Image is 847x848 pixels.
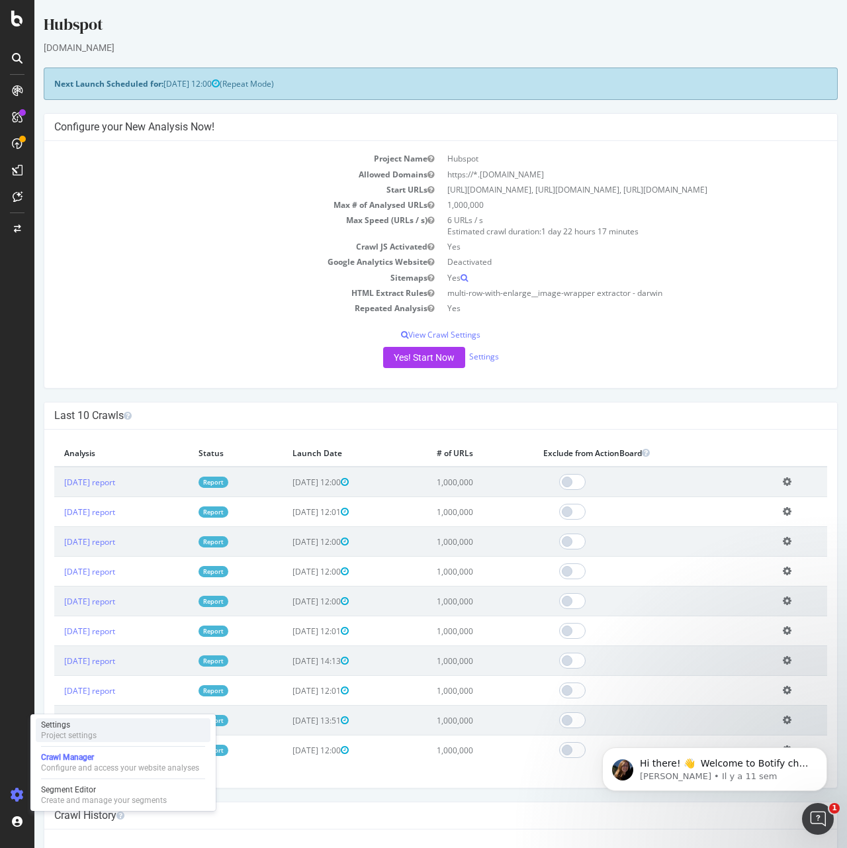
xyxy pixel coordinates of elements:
th: Status [154,440,248,467]
a: Settings [435,351,465,362]
a: [DATE] report [30,655,81,667]
iframe: Intercom notifications message [582,720,847,812]
a: Report [164,685,194,696]
td: Repeated Analysis [20,301,406,316]
button: Yes! Start Now [349,347,431,368]
strong: Next Launch Scheduled for: [20,78,129,89]
span: 1 [829,803,840,814]
a: SettingsProject settings [36,718,210,742]
span: [DATE] 14:13 [258,655,314,667]
td: 1,000,000 [392,735,499,765]
a: [DATE] report [30,685,81,696]
td: 1,000,000 [392,676,499,706]
span: [DATE] 12:00 [258,566,314,577]
span: [DATE] 12:01 [258,626,314,637]
div: [DOMAIN_NAME] [9,41,803,54]
td: 6 URLs / s Estimated crawl duration: [406,212,793,239]
a: [DATE] report [30,477,81,488]
span: [DATE] 12:00 [258,536,314,547]
iframe: Intercom live chat [802,803,834,835]
a: Crawl ManagerConfigure and access your website analyses [36,751,210,775]
span: 1 day 22 hours 17 minutes [507,226,604,237]
td: Project Name [20,151,406,166]
span: [DATE] 13:51 [258,715,314,726]
a: Report [164,566,194,577]
div: Hubspot [9,13,803,41]
a: Report [164,536,194,547]
div: Segment Editor [41,784,167,795]
td: Hubspot [406,151,793,166]
span: [DATE] 12:00 [258,477,314,488]
th: Launch Date [248,440,392,467]
td: Sitemaps [20,270,406,285]
td: HTML Extract Rules [20,285,406,301]
span: [DATE] 12:01 [258,685,314,696]
div: Configure and access your website analyses [41,763,199,773]
a: Report [164,506,194,518]
h4: Last 10 Crawls [20,409,793,422]
a: [DATE] report [30,626,81,637]
td: 1,000,000 [392,706,499,735]
th: Exclude from ActionBoard [499,440,738,467]
td: [URL][DOMAIN_NAME], [URL][DOMAIN_NAME], [URL][DOMAIN_NAME] [406,182,793,197]
td: 1,000,000 [392,646,499,676]
a: Report [164,715,194,726]
p: Message from Laura, sent Il y a 11 sem [58,51,228,63]
a: [DATE] report [30,536,81,547]
td: Deactivated [406,254,793,269]
a: [DATE] report [30,715,81,726]
td: 1,000,000 [392,497,499,527]
td: 1,000,000 [392,587,499,616]
span: [DATE] 12:00 [258,596,314,607]
a: [DATE] report [30,745,81,756]
td: Crawl JS Activated [20,239,406,254]
td: 1,000,000 [392,527,499,557]
a: Report [164,745,194,756]
a: [DATE] report [30,596,81,607]
a: Segment EditorCreate and manage your segments [36,783,210,807]
div: Create and manage your segments [41,795,167,806]
th: # of URLs [392,440,499,467]
h4: Configure your New Analysis Now! [20,120,793,134]
td: Yes [406,239,793,254]
td: multi-row-with-enlarge__image-wrapper extractor - darwin [406,285,793,301]
td: Allowed Domains [20,167,406,182]
td: Yes [406,270,793,285]
a: Report [164,477,194,488]
h4: Crawl History [20,809,793,822]
span: Hi there! 👋 Welcome to Botify chat support! Have a question? Reply to this message and our team w... [58,38,226,102]
div: (Repeat Mode) [9,68,803,100]
td: 1,000,000 [392,467,499,497]
span: [DATE] 12:00 [129,78,185,89]
a: Report [164,626,194,637]
td: Max # of Analysed URLs [20,197,406,212]
p: View Crawl Settings [20,329,793,340]
a: Report [164,655,194,667]
td: Start URLs [20,182,406,197]
a: [DATE] report [30,506,81,518]
a: Report [164,596,194,607]
td: Max Speed (URLs / s) [20,212,406,239]
th: Analysis [20,440,154,467]
td: https://*.[DOMAIN_NAME] [406,167,793,182]
span: [DATE] 12:00 [258,745,314,756]
div: Crawl Manager [41,752,199,763]
td: Google Analytics Website [20,254,406,269]
td: 1,000,000 [392,616,499,646]
div: Project settings [41,730,97,741]
td: 1,000,000 [392,557,499,587]
span: [DATE] 12:01 [258,506,314,518]
td: 1,000,000 [406,197,793,212]
a: [DATE] report [30,566,81,577]
td: Yes [406,301,793,316]
div: Settings [41,720,97,730]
